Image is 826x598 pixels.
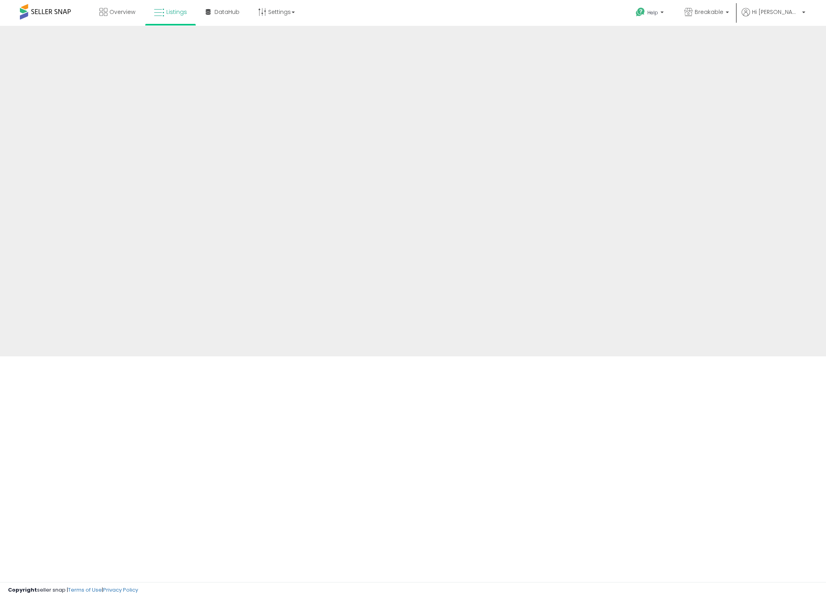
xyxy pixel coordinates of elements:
[742,8,805,26] a: Hi [PERSON_NAME]
[752,8,800,16] span: Hi [PERSON_NAME]
[635,7,645,17] i: Get Help
[166,8,187,16] span: Listings
[109,8,135,16] span: Overview
[695,8,723,16] span: Breakable
[214,8,240,16] span: DataHub
[629,1,672,26] a: Help
[647,9,658,16] span: Help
